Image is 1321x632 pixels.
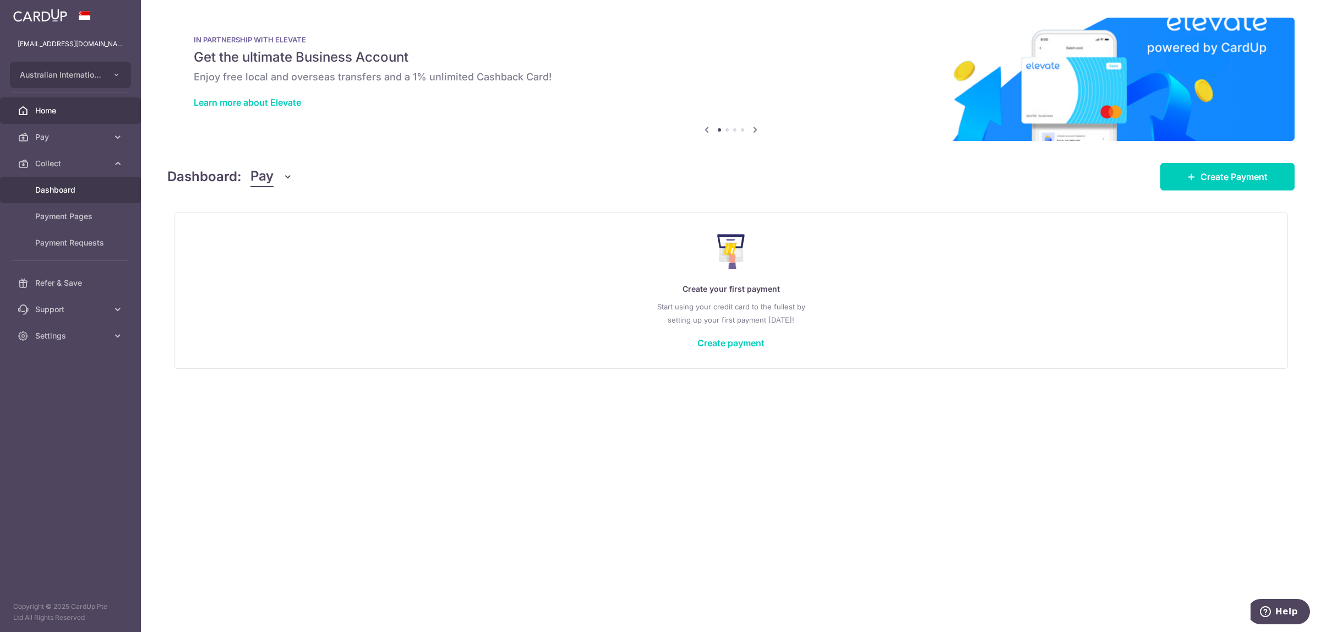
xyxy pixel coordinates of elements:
button: Australian International School Pte Ltd [10,62,131,88]
a: Create Payment [1160,163,1295,190]
p: [EMAIL_ADDRESS][DOMAIN_NAME] [18,39,123,50]
p: Start using your credit card to the fullest by setting up your first payment [DATE]! [196,300,1265,326]
p: IN PARTNERSHIP WITH ELEVATE [194,35,1268,44]
span: Home [35,105,108,116]
span: Pay [250,166,274,187]
h6: Enjoy free local and overseas transfers and a 1% unlimited Cashback Card! [194,70,1268,84]
a: Create payment [697,337,765,348]
iframe: Opens a widget where you can find more information [1251,599,1310,626]
button: Pay [250,166,293,187]
span: Pay [35,132,108,143]
span: Payment Pages [35,211,108,222]
span: Dashboard [35,184,108,195]
span: Support [35,304,108,315]
p: Create your first payment [196,282,1265,296]
span: Settings [35,330,108,341]
h5: Get the ultimate Business Account [194,48,1268,66]
span: Collect [35,158,108,169]
a: Learn more about Elevate [194,97,301,108]
span: Payment Requests [35,237,108,248]
span: Australian International School Pte Ltd [20,69,101,80]
img: CardUp [13,9,67,22]
span: Refer & Save [35,277,108,288]
h4: Dashboard: [167,167,242,187]
img: Renovation banner [167,18,1295,141]
img: Make Payment [717,234,745,269]
span: Create Payment [1200,170,1268,183]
